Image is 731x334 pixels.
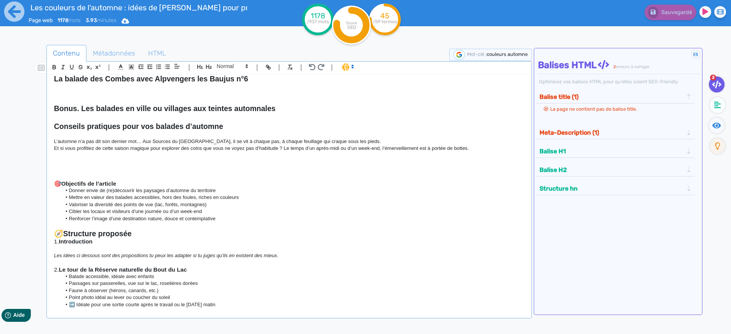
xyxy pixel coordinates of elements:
h4: Balises HTML [538,60,701,71]
strong: Introduction [59,238,93,245]
button: Structure hn [537,182,686,195]
div: Optimisez vos balises HTML pour qu’elles soient SEO-friendly. [538,78,701,85]
li: Renforcer l’image d’une destination nature, douce et contemplative [61,215,524,222]
button: Balise H1 [537,145,686,157]
div: Meta-Description (1) [537,126,694,139]
p: L’automne n’a pas dit son dernier mot… Aux Sources du [GEOGRAPHIC_DATA], il se vit à chaque pas, ... [54,138,524,145]
li: Mettre en valeur des balades accessibles, hors des foules, riches en couleurs [61,194,524,201]
li: Balade accessible, idéale avec enfants [61,273,524,280]
span: I.Assistant [338,62,356,72]
b: 3.93 [86,17,97,24]
button: Balise H2 [537,164,686,176]
tspan: 45 [381,11,389,20]
strong: Conseils pratiques pour vos balades d’automne [54,122,223,130]
p: Et si vous profitiez de cette saison magique pour explorer des coins que vous ne voyez pas d’habi... [54,145,524,152]
span: La page ne contient pas de balise title. [550,106,637,112]
tspan: 1178 [311,11,325,20]
li: ➡️ Idéale pour une sortie courte après le travail ou le [DATE] matin [61,301,524,308]
span: minutes [86,17,117,24]
li: Valoriser la diversité des points de vue (lac, forêts, montagnes) [61,201,524,208]
span: Mot-clé : [467,51,487,57]
span: couleurs automne [487,51,528,57]
span: erreurs à corriger [616,64,650,69]
span: 2 [613,64,616,69]
button: Meta-Description (1) [537,126,686,139]
h3: 🎯 [54,180,524,187]
span: Sauvegardé [661,9,692,16]
h2: 🧭 [54,229,524,238]
div: Balise H2 [537,164,694,176]
li: Donner envie de (re)découvrir les paysages d’automne du territoire [61,187,524,194]
strong: Bonus. Les balades en ville ou villages aux teintes automnales [54,104,276,113]
span: Métadonnées [87,43,141,64]
a: HTML [142,45,172,62]
tspan: Score [346,21,357,25]
button: Sauvegardé [645,5,696,20]
span: | [300,62,302,72]
b: 1178 [57,17,69,24]
h3: 2. [54,266,524,273]
em: Les idées ci dessous sont des propositions tu peux les adapter si tu juges qu'ils en existent des... [54,253,278,258]
span: | [331,62,333,72]
input: title [29,2,248,14]
a: Contenu [46,45,86,62]
tspan: /937 mots [307,19,329,24]
a: Métadonnées [86,45,142,62]
button: Balise title (1) [537,91,686,103]
tspan: /59 termes [373,19,397,24]
span: Aligment [172,62,182,71]
li: Point photo idéal au lever ou coucher du soleil [61,294,524,301]
div: Structure hn [537,182,694,195]
strong: Structure proposée [63,229,132,238]
li: Passages sur passerelles, vue sur le lac, roselières dorées [61,280,524,287]
span: | [188,62,190,72]
strong: La balade des Combes avec Alpvengers les Baujus n°6 [54,75,248,83]
span: 2 [710,75,716,81]
span: Contenu [47,43,86,64]
span: Page web [29,17,53,24]
h3: 1. [54,238,524,245]
strong: Objectifs de l’article [61,180,116,187]
div: Balise H1 [537,145,694,157]
span: | [108,62,110,72]
img: google-serp-logo.png [453,50,465,60]
li: Faune à observer (hérons, canards, etc.) [61,287,524,294]
span: | [278,62,280,72]
div: Balise title (1) [537,91,694,103]
span: mots [57,17,81,24]
tspan: SEO [347,24,356,30]
strong: Le tour de la Réserve naturelle du Bout du Lac [59,266,187,273]
span: | [256,62,258,72]
li: Cibler les locaux et visiteurs d’une journée ou d’un week-end [61,208,524,215]
span: HTML [142,43,172,64]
